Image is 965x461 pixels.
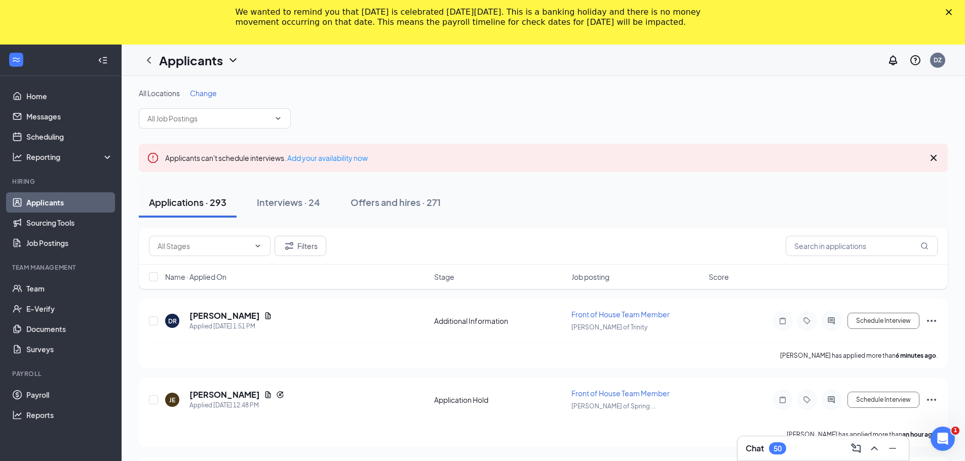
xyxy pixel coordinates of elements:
[11,55,21,65] svg: WorkstreamLogo
[571,389,670,398] span: Front of House Team Member
[236,7,714,27] div: We wanted to remind you that [DATE] is celebrated [DATE][DATE]. This is a banking holiday and the...
[571,402,655,410] span: [PERSON_NAME] of Spring ...
[149,196,226,208] div: Applications · 293
[274,114,282,122] svg: ChevronDown
[825,317,837,325] svg: ActiveChat
[26,192,113,213] a: Applicants
[26,213,113,233] a: Sourcing Tools
[847,392,919,408] button: Schedule Interview
[165,272,226,282] span: Name · Applied On
[351,196,441,208] div: Offers and hires · 271
[254,242,262,250] svg: ChevronDown
[190,89,217,98] span: Change
[786,236,938,256] input: Search in applications
[925,315,938,327] svg: Ellipses
[26,405,113,425] a: Reports
[825,396,837,404] svg: ActiveChat
[801,396,813,404] svg: Tag
[896,352,936,359] b: 6 minutes ago
[158,240,250,252] input: All Stages
[189,310,260,321] h5: [PERSON_NAME]
[159,52,223,69] h1: Applicants
[886,442,899,454] svg: Minimize
[26,278,113,299] a: Team
[434,316,565,326] div: Additional Information
[920,242,929,250] svg: MagnifyingGlass
[12,263,111,272] div: Team Management
[571,310,670,319] span: Front of House Team Member
[168,317,177,325] div: DR
[571,323,647,331] span: [PERSON_NAME] of Trinity
[925,394,938,406] svg: Ellipses
[264,391,272,399] svg: Document
[887,54,899,66] svg: Notifications
[227,54,239,66] svg: ChevronDown
[801,317,813,325] svg: Tag
[12,177,111,186] div: Hiring
[848,440,864,456] button: ComposeMessage
[931,427,955,451] iframe: Intercom live chat
[434,272,454,282] span: Stage
[276,391,284,399] svg: Reapply
[26,319,113,339] a: Documents
[777,396,789,404] svg: Note
[709,272,729,282] span: Score
[26,152,113,162] div: Reporting
[12,369,111,378] div: Payroll
[884,440,901,456] button: Minimize
[946,9,956,15] div: Close
[847,313,919,329] button: Schedule Interview
[26,86,113,106] a: Home
[189,389,260,400] h5: [PERSON_NAME]
[143,54,155,66] svg: ChevronLeft
[189,321,272,331] div: Applied [DATE] 1:51 PM
[780,351,938,360] p: [PERSON_NAME] has applied more than .
[264,312,272,320] svg: Document
[909,54,921,66] svg: QuestionInfo
[850,442,862,454] svg: ComposeMessage
[287,153,368,162] a: Add your availability now
[746,443,764,454] h3: Chat
[147,113,270,124] input: All Job Postings
[26,385,113,405] a: Payroll
[275,236,326,256] button: Filter Filters
[189,400,284,410] div: Applied [DATE] 12:48 PM
[787,430,938,439] p: [PERSON_NAME] has applied more than .
[26,127,113,147] a: Scheduling
[928,152,940,164] svg: Cross
[951,427,959,435] span: 1
[283,240,295,252] svg: Filter
[26,339,113,359] a: Surveys
[165,153,368,162] span: Applicants can't schedule interviews.
[98,55,108,65] svg: Collapse
[257,196,320,208] div: Interviews · 24
[434,395,565,405] div: Application Hold
[902,431,936,438] b: an hour ago
[26,106,113,127] a: Messages
[147,152,159,164] svg: Error
[934,56,942,64] div: DZ
[571,272,609,282] span: Job posting
[169,396,175,404] div: JE
[26,233,113,253] a: Job Postings
[866,440,882,456] button: ChevronUp
[139,89,180,98] span: All Locations
[26,299,113,319] a: E-Verify
[777,317,789,325] svg: Note
[868,442,880,454] svg: ChevronUp
[774,444,782,453] div: 50
[12,152,22,162] svg: Analysis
